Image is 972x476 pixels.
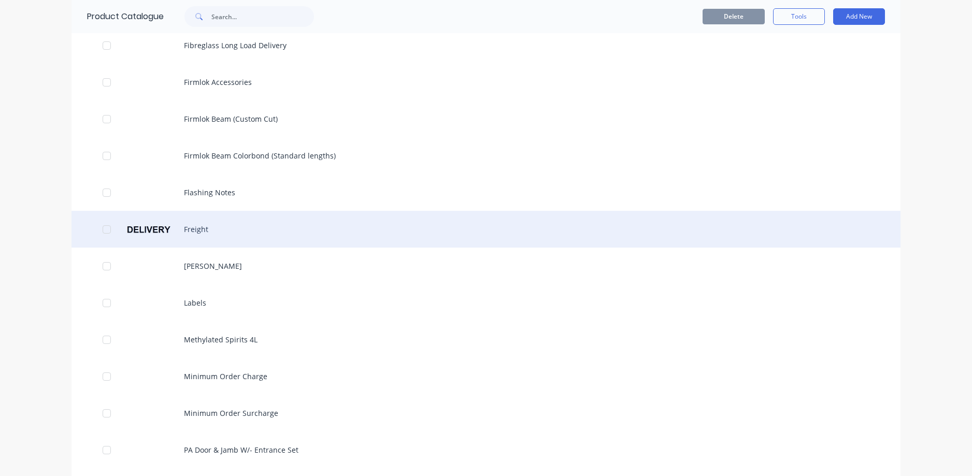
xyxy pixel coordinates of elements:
div: Flashing Notes [72,174,900,211]
button: Tools [773,8,825,25]
div: Fibreglass Long Load Delivery [72,27,900,64]
div: Firmlok Beam (Custom Cut) [72,100,900,137]
div: Minimum Order Surcharge [72,395,900,431]
div: Firmlok Beam Colorbond (Standard lengths) [72,137,900,174]
div: Freight Freight [72,211,900,248]
div: PA Door & Jamb W/- Entrance Set [72,431,900,468]
div: Firmlok Accessories [72,64,900,100]
div: [PERSON_NAME] [72,248,900,284]
button: Add New [833,8,885,25]
div: Methylated Spirits 4L [72,321,900,358]
input: Search... [211,6,314,27]
div: Minimum Order Charge [72,358,900,395]
div: Labels [72,284,900,321]
button: Delete [703,9,765,24]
